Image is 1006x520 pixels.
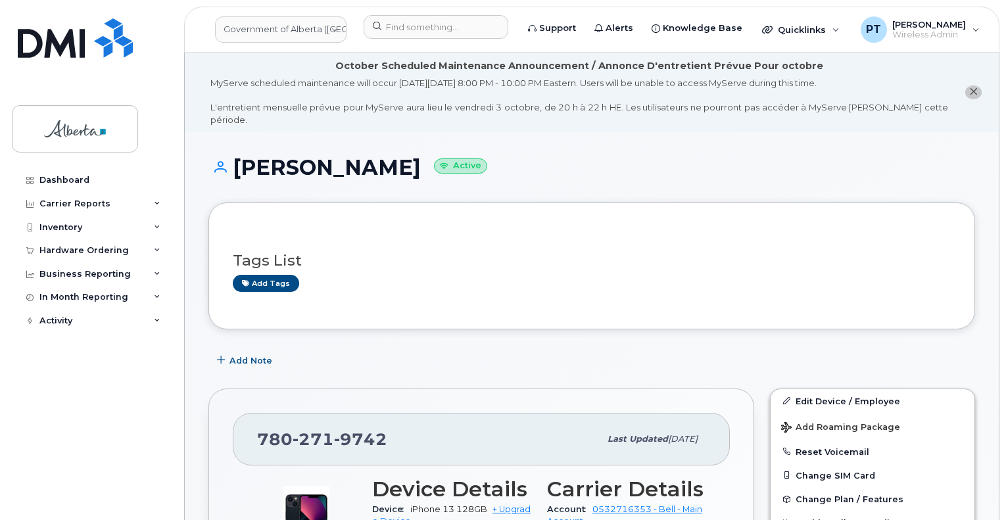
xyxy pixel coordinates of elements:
h3: Device Details [372,477,531,501]
h1: [PERSON_NAME] [208,156,975,179]
small: Active [434,158,487,174]
button: close notification [965,85,982,99]
button: Add Note [208,349,283,373]
span: iPhone 13 128GB [410,504,487,514]
span: Add Roaming Package [781,422,900,435]
h3: Carrier Details [547,477,706,501]
span: 9742 [334,429,387,449]
span: Change Plan / Features [796,494,903,504]
span: Add Note [229,354,272,367]
button: Add Roaming Package [771,413,974,440]
a: Edit Device / Employee [771,389,974,413]
span: 780 [257,429,387,449]
div: MyServe scheduled maintenance will occur [DATE][DATE] 8:00 PM - 10:00 PM Eastern. Users will be u... [210,77,948,126]
a: Add tags [233,275,299,291]
span: Device [372,504,410,514]
h3: Tags List [233,252,951,269]
span: Last updated [608,434,668,444]
span: Account [547,504,592,514]
button: Reset Voicemail [771,440,974,463]
span: [DATE] [668,434,698,444]
button: Change Plan / Features [771,487,974,511]
span: 271 [293,429,334,449]
div: October Scheduled Maintenance Announcement / Annonce D'entretient Prévue Pour octobre [335,59,823,73]
button: Change SIM Card [771,463,974,487]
